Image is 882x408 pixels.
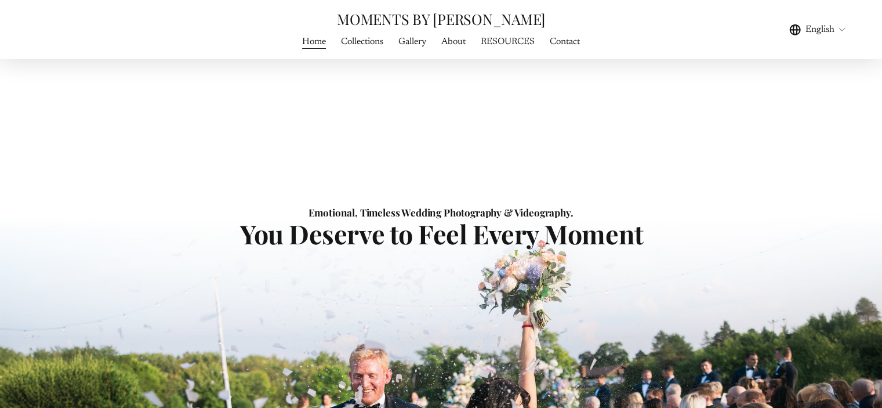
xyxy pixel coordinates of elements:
span: English [805,23,834,37]
a: Contact [550,34,580,50]
div: language picker [789,22,847,38]
strong: Emotional, Timeless Wedding Photography & Videography. [308,205,574,219]
a: folder dropdown [398,34,426,50]
a: RESOURCES [481,34,535,50]
a: MOMENTS BY [PERSON_NAME] [337,9,545,28]
a: About [441,34,466,50]
a: Home [302,34,326,50]
span: Gallery [398,35,426,49]
strong: You Deserve to Feel Every Moment [240,216,644,251]
a: Collections [341,34,383,50]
